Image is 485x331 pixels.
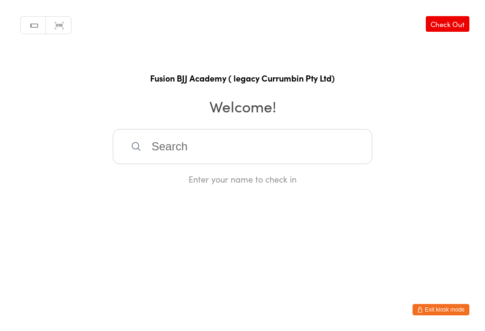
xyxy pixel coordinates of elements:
[113,173,372,185] div: Enter your name to check in
[9,95,476,117] h2: Welcome!
[9,72,476,84] h1: Fusion BJJ Academy ( legacy Currumbin Pty Ltd)
[426,16,469,32] a: Check Out
[413,304,469,315] button: Exit kiosk mode
[113,129,372,164] input: Search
